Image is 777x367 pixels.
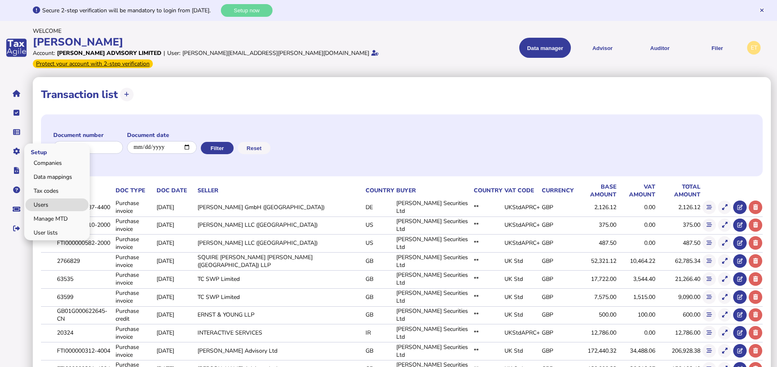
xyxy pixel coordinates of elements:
td: [DATE] [155,235,196,251]
button: Auditor [634,38,686,58]
td: [PERSON_NAME] Securities Ltd [395,235,472,251]
div: | [164,49,165,57]
button: Delete transaction [749,308,762,322]
td: [DATE] [155,342,196,359]
td: DE [364,199,395,216]
td: [DATE] [155,217,196,233]
button: Delete transaction [749,272,762,286]
button: Open in advisor [733,326,747,340]
td: UKStdAPRC+ [503,235,540,251]
button: Show flow [702,201,716,214]
h1: Transaction list [41,87,118,102]
th: Currency [540,182,574,199]
th: Doc Type [114,182,154,199]
td: 63535 [55,270,114,287]
td: Purchase invoice [114,324,154,341]
button: Shows a dropdown of Data manager options [519,38,571,58]
button: Show flow [702,308,716,322]
td: UKStdAPRC+ [503,324,540,341]
th: Total amount [656,182,701,199]
div: User: [167,49,180,57]
button: Developer hub links [8,162,25,179]
button: Show transaction detail [718,201,732,214]
td: GBP [540,306,574,323]
td: 600.00 [656,306,701,323]
div: [PERSON_NAME] [33,35,386,49]
label: Document date [127,131,197,139]
td: 21,266.40 [656,270,701,287]
label: Document number [53,131,123,139]
div: From Oct 1, 2025, 2-step verification will be required to login. Set it up now... [33,59,153,68]
button: Open in advisor [733,344,747,358]
button: Show transaction detail [718,290,732,304]
td: FTI000000582-2000 [55,235,114,251]
button: Show transaction detail [718,308,732,322]
button: Delete transaction [749,344,762,358]
div: Welcome [33,27,386,35]
td: GBP [540,288,574,305]
td: 17,722.00 [574,270,617,287]
td: [PERSON_NAME] Securities Ltd [395,288,472,305]
td: 10,464.22 [617,253,656,269]
button: Hide message [759,7,765,13]
td: Purchase invoice [114,342,154,359]
td: [PERSON_NAME] Securities Ltd [395,306,472,323]
a: User lists [25,226,89,239]
button: Raise a support ticket [8,201,25,218]
button: Reset [238,142,270,154]
td: 63599 [55,288,114,305]
td: GB [364,342,395,359]
button: Upload transactions [120,88,134,101]
td: UK Std [503,306,540,323]
td: 375.00 [574,217,617,233]
a: Data mappings [25,171,89,183]
button: Delete transaction [749,219,762,232]
td: [PERSON_NAME] Securities Ltd [395,324,472,341]
td: 0.00 [617,199,656,216]
td: TC SWP Limited [196,288,364,305]
td: TC SWP Limited [196,270,364,287]
td: [DATE] [155,288,196,305]
a: Users [25,198,89,211]
button: Show flow [702,272,716,286]
td: Purchase invoice [114,253,154,269]
td: Purchase invoice [114,217,154,233]
td: Purchase invoice [114,199,154,216]
td: Purchase credit [114,306,154,323]
button: Delete transaction [749,201,762,214]
div: Secure 2-step verification will be mandatory to login from [DATE]. [42,7,219,14]
td: 12,786.00 [574,324,617,341]
td: Purchase invoice [114,288,154,305]
td: 206,928.38 [656,342,701,359]
td: 2,126.12 [656,199,701,216]
td: 7,575.00 [574,288,617,305]
td: [PERSON_NAME] Securities Ltd [395,253,472,269]
button: Setup now [221,4,273,17]
td: 0.00 [617,217,656,233]
td: 62,785.34 [656,253,701,269]
td: 500.00 [574,306,617,323]
button: Show transaction detail [718,219,732,232]
th: Seller [196,182,364,199]
td: 52,321.12 [574,253,617,269]
button: Show flow [702,326,716,340]
button: Show flow [702,254,716,268]
button: Open in advisor [733,236,747,250]
td: 9,090.00 [656,288,701,305]
div: [PERSON_NAME][EMAIL_ADDRESS][PERSON_NAME][DOMAIN_NAME] [182,49,369,57]
button: Open in advisor [733,272,747,286]
th: VAT code [503,182,540,199]
div: Account: [33,49,55,57]
th: Country [364,182,395,199]
td: 1,515.00 [617,288,656,305]
td: SQUIRE [PERSON_NAME] [PERSON_NAME] ([GEOGRAPHIC_DATA]) LLP [196,253,364,269]
td: 487.50 [574,235,617,251]
td: [PERSON_NAME] LLC ([GEOGRAPHIC_DATA]) [196,217,364,233]
td: 34,488.06 [617,342,656,359]
th: Buyer [395,182,472,199]
button: Show flow [702,219,716,232]
th: Country [472,182,503,199]
td: UK Std [503,288,540,305]
td: 0.00 [617,324,656,341]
